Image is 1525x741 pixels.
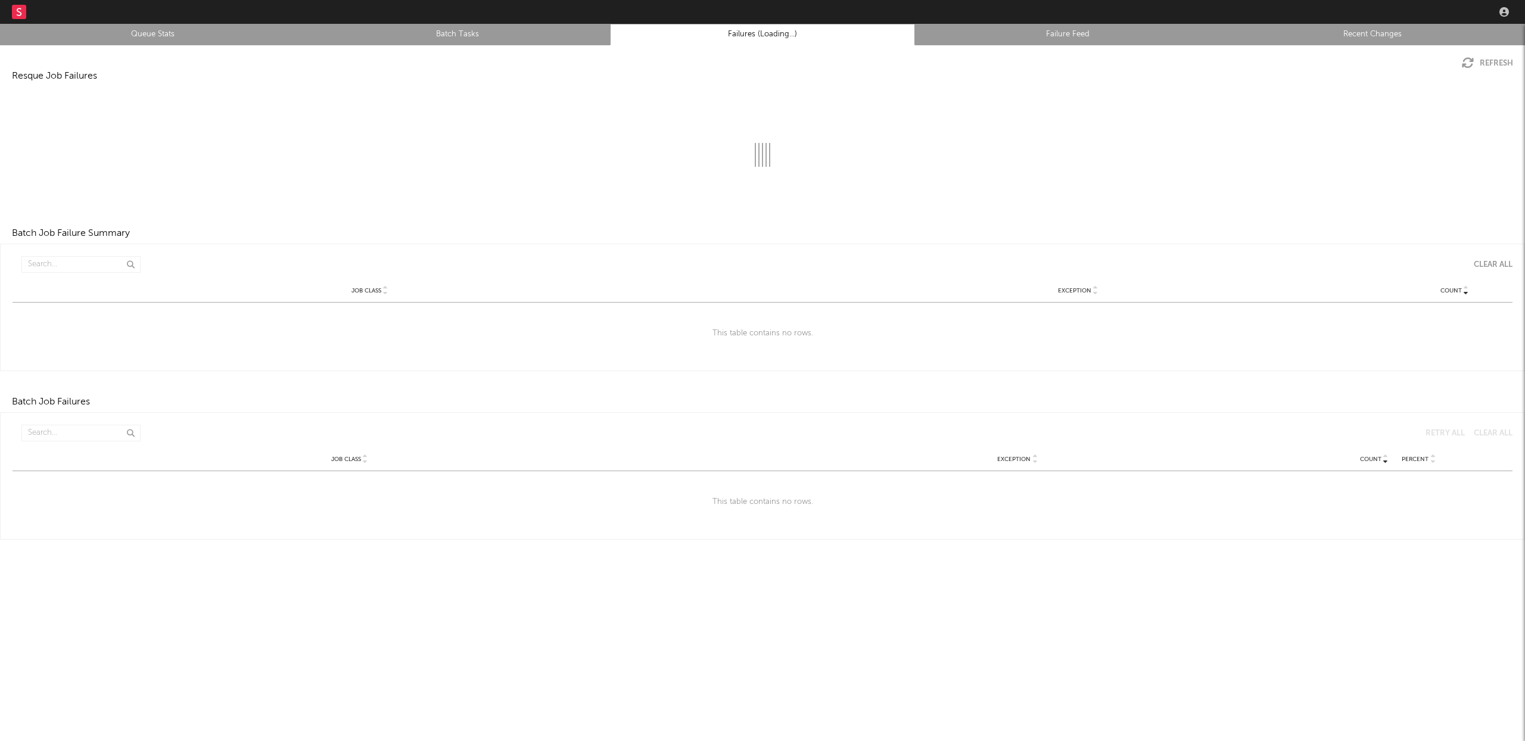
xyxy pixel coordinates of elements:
button: Refresh [1462,57,1513,69]
span: Job Class [351,287,381,294]
span: Count [1440,287,1462,294]
div: Clear All [1474,261,1512,269]
div: Clear All [1474,429,1512,437]
div: Batch Job Failures [12,395,90,409]
div: Resque Job Failures [12,69,97,83]
div: This table contains no rows. [13,303,1512,365]
span: Percent [1402,456,1428,463]
span: Job Class [331,456,361,463]
div: Batch Job Failure Summary [12,226,130,241]
button: Clear All [1465,429,1512,437]
button: Retry All [1417,429,1465,437]
a: Recent Changes [1227,27,1518,42]
input: Search... [21,256,141,273]
a: Failures (Loading...) [617,27,908,42]
a: Batch Tasks [312,27,603,42]
div: Retry All [1426,429,1465,437]
span: Exception [997,456,1031,463]
div: This table contains no rows. [13,471,1512,533]
input: Search... [21,425,141,441]
a: Failure Feed [922,27,1213,42]
span: Count [1360,456,1381,463]
span: Exception [1058,287,1091,294]
button: Clear All [1465,261,1512,269]
a: Queue Stats [7,27,298,42]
